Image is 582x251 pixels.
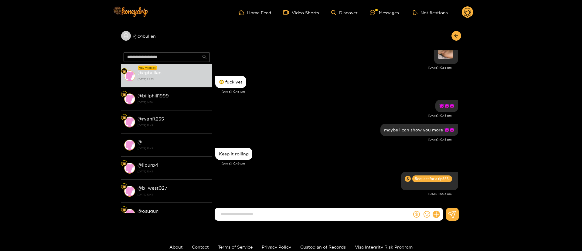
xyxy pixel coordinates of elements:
[300,245,346,249] a: Custodian of Records
[138,185,167,191] strong: @ b_west027
[222,161,458,166] div: [DATE] 10:49 pm
[202,55,207,60] span: search
[413,211,420,218] span: dollar
[169,245,183,249] a: About
[122,93,126,96] img: Fan Level
[283,10,292,15] span: video-camera
[138,139,142,144] strong: @
[218,245,253,249] a: Terms of Service
[435,100,458,112] div: Aug. 28, 10:48 pm
[138,192,209,197] strong: [DATE] 12:43
[121,31,212,41] div: @cgbullen
[122,208,126,212] img: Fan Level
[124,209,135,220] img: conversation
[122,185,126,188] img: Fan Level
[215,148,252,160] div: Aug. 28, 10:49 pm
[192,245,209,249] a: Contact
[138,169,209,174] strong: [DATE] 12:43
[380,124,458,136] div: Aug. 28, 10:48 pm
[124,117,135,127] img: conversation
[138,116,164,121] strong: @ ryanft235
[200,52,209,62] button: search
[215,66,452,70] div: [DATE] 10:35 pm
[215,192,452,196] div: [DATE] 10:53 pm
[438,44,453,59] img: preview
[219,151,249,156] div: Keep it rolling
[124,163,135,174] img: conversation
[138,146,209,151] strong: [DATE] 12:43
[138,100,209,105] strong: [DATE] 01:18
[370,9,399,16] div: Messages
[355,245,413,249] a: Visa Integrity Risk Program
[401,172,458,190] div: Aug. 28, 10:53 pm
[138,209,158,214] strong: @ osugun
[124,186,135,197] img: conversation
[454,33,458,39] span: arrow-left
[222,90,458,94] div: [DATE] 10:45 pm
[412,210,421,219] button: dollar
[283,10,319,15] a: Video Shorts
[215,76,246,88] div: Aug. 28, 10:45 pm
[124,93,135,104] img: conversation
[138,123,209,128] strong: [DATE] 12:43
[122,116,126,119] img: Fan Level
[138,76,209,82] strong: [DATE] 22:53
[262,245,291,249] a: Privacy Policy
[451,31,461,41] button: arrow-left
[138,93,169,98] strong: @ billphill1999
[412,175,452,182] span: Request for a tip 55 $.
[124,70,135,81] img: conversation
[124,140,135,151] img: conversation
[331,10,358,15] a: Discover
[138,162,158,168] strong: @ jjpurp4
[424,211,430,218] span: smile
[405,176,411,182] span: dollar-circle
[138,70,162,75] strong: @ cgbullen
[239,10,271,15] a: Home Feed
[411,9,450,15] button: Notifications
[439,103,454,108] div: 😈😈😈
[122,162,126,165] img: Fan Level
[239,10,247,15] span: home
[215,114,452,118] div: [DATE] 10:48 pm
[384,127,454,132] div: maybe I can show you more 😈😈
[123,33,129,39] span: user
[122,70,126,73] img: Fan Level
[138,66,157,70] div: New message
[215,137,452,142] div: [DATE] 10:48 pm
[219,80,243,84] div: 😳 fuck yes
